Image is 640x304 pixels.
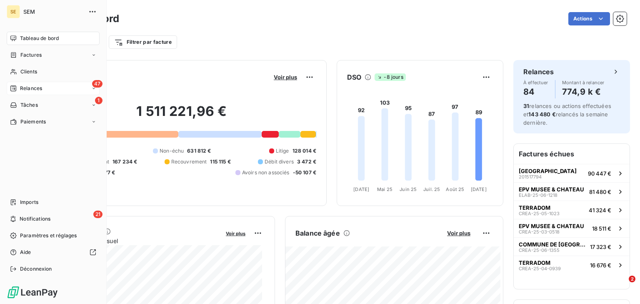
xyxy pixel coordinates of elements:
span: Débit divers [265,158,294,166]
span: 47 [92,80,102,88]
span: Recouvrement [171,158,207,166]
span: CREA-25-04-0939 [519,266,561,271]
span: 3 472 € [297,158,316,166]
span: ELAB-25-06-1218 [519,193,557,198]
span: 2 [629,276,635,282]
span: Notifications [20,215,50,223]
span: [GEOGRAPHIC_DATA] [519,168,577,174]
span: 16 676 € [590,262,611,269]
span: TERRADOM [519,259,550,266]
span: 201517794 [519,174,542,179]
span: 18 511 € [592,225,611,232]
span: CREA-25-05-1023 [519,211,560,216]
span: -50 107 € [293,169,316,176]
tspan: [DATE] [353,186,369,192]
h6: DSO [347,72,361,82]
tspan: Juil. 25 [423,186,440,192]
button: TERRADOMCREA-25-04-093916 676 € [514,256,630,274]
span: Paiements [20,118,46,126]
span: 167 234 € [112,158,137,166]
tspan: Mai 25 [377,186,392,192]
a: Aide [7,246,100,259]
span: Montant à relancer [562,80,605,85]
h4: 84 [523,85,548,98]
h2: 1 511 221,96 € [47,103,316,128]
span: Relances [20,85,42,92]
span: 115 115 € [210,158,230,166]
span: 631 812 € [187,147,211,155]
span: Voir plus [274,74,297,80]
span: Voir plus [447,230,470,236]
span: SEM [23,8,83,15]
span: Déconnexion [20,265,52,273]
h6: Balance âgée [295,228,340,238]
span: Aide [20,249,31,256]
span: À effectuer [523,80,548,85]
span: Imports [20,198,38,206]
span: Voir plus [226,231,245,236]
button: Actions [568,12,610,25]
button: TERRADOMCREA-25-05-102341 324 € [514,201,630,219]
button: Voir plus [223,229,248,237]
button: EPV MUSEE & CHATEAUELAB-25-06-121881 480 € [514,182,630,201]
span: 143 480 € [528,111,555,118]
img: Logo LeanPay [7,286,58,299]
span: Avoirs non associés [242,169,290,176]
iframe: Intercom live chat [612,276,632,296]
span: 41 324 € [589,207,611,214]
span: Factures [20,51,42,59]
span: -8 jours [375,73,405,81]
tspan: Août 25 [446,186,464,192]
span: 21 [93,211,102,218]
button: COMMUNE DE [GEOGRAPHIC_DATA]CREA-25-06-135517 323 € [514,237,630,256]
button: EPV MUSEE & CHATEAUCREA-25-03-051818 511 € [514,219,630,237]
span: Paramètres et réglages [20,232,77,239]
span: Tableau de bord [20,35,59,42]
button: Voir plus [271,73,300,81]
span: 17 323 € [590,244,611,250]
button: Voir plus [445,229,473,237]
span: relances ou actions effectuées et relancés la semaine dernière. [523,103,611,126]
span: Non-échu [160,147,184,155]
h6: Relances [523,67,554,77]
span: CREA-25-03-0518 [519,229,560,234]
span: Tâches [20,101,38,109]
span: EPV MUSEE & CHATEAU [519,186,584,193]
span: TERRADOM [519,204,550,211]
span: Chiffre d'affaires mensuel [47,236,220,245]
span: Litige [276,147,289,155]
button: [GEOGRAPHIC_DATA]20151779490 447 € [514,164,630,182]
span: 90 447 € [588,170,611,177]
span: EPV MUSEE & CHATEAU [519,223,584,229]
h6: Factures échues [514,144,630,164]
span: 1 [95,97,102,104]
tspan: [DATE] [471,186,487,192]
span: CREA-25-06-1355 [519,248,560,253]
span: 128 014 € [292,147,316,155]
span: 31 [523,103,529,109]
button: Filtrer par facture [109,35,177,49]
h4: 774,9 k € [562,85,605,98]
tspan: Juin 25 [400,186,417,192]
span: COMMUNE DE [GEOGRAPHIC_DATA] [519,241,587,248]
div: SE [7,5,20,18]
span: Clients [20,68,37,75]
span: 81 480 € [589,188,611,195]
